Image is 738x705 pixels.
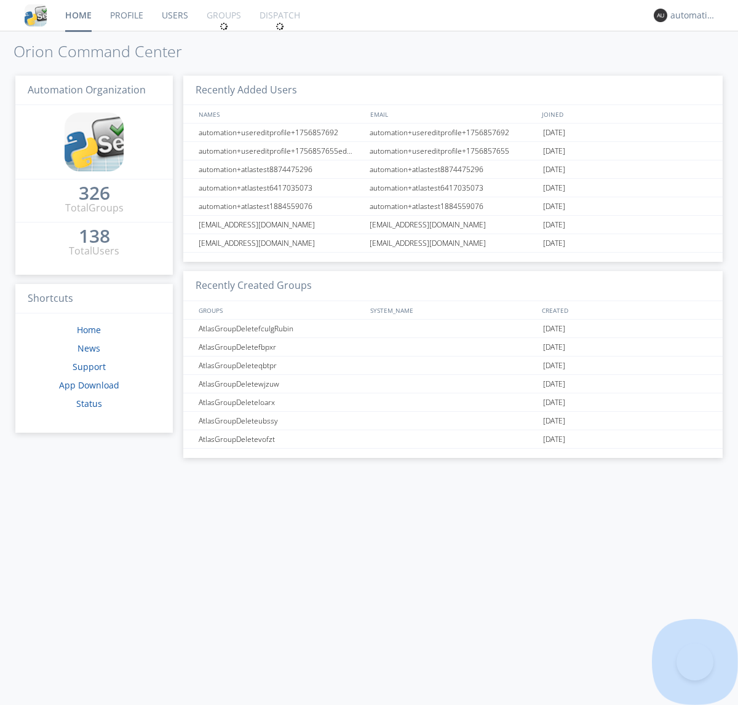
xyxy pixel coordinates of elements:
[196,216,366,234] div: [EMAIL_ADDRESS][DOMAIN_NAME]
[183,356,723,375] a: AtlasGroupDeleteqbtpr[DATE]
[543,356,565,375] span: [DATE]
[196,179,366,197] div: automation+atlastest6417035073
[183,76,723,106] h3: Recently Added Users
[543,393,565,412] span: [DATE]
[220,22,228,31] img: spin.svg
[367,234,540,252] div: [EMAIL_ADDRESS][DOMAIN_NAME]
[196,375,366,393] div: AtlasGroupDeletewjzuw
[196,142,366,160] div: automation+usereditprofile+1756857655editedautomation+usereditprofile+1756857655
[79,230,110,242] div: 138
[25,4,47,26] img: cddb5a64eb264b2086981ab96f4c1ba7
[196,301,364,319] div: GROUPS
[77,342,100,354] a: News
[183,216,723,234] a: [EMAIL_ADDRESS][DOMAIN_NAME][EMAIL_ADDRESS][DOMAIN_NAME][DATE]
[59,379,119,391] a: App Download
[196,105,364,123] div: NAMES
[543,338,565,356] span: [DATE]
[367,179,540,197] div: automation+atlastest6417035073
[196,356,366,374] div: AtlasGroupDeleteqbtpr
[543,216,565,234] span: [DATE]
[196,197,366,215] div: automation+atlastest1884559076
[196,338,366,356] div: AtlasGroupDeletefbpxr
[183,271,723,301] h3: Recently Created Groups
[183,234,723,253] a: [EMAIL_ADDRESS][DOMAIN_NAME][EMAIL_ADDRESS][DOMAIN_NAME][DATE]
[539,105,711,123] div: JOINED
[543,430,565,449] span: [DATE]
[183,320,723,338] a: AtlasGroupDeletefculgRubin[DATE]
[65,201,124,215] div: Total Groups
[28,83,146,96] span: Automation Organization
[183,412,723,430] a: AtlasGroupDeleteubssy[DATE]
[79,187,110,199] div: 326
[79,187,110,201] a: 326
[367,301,539,319] div: SYSTEM_NAME
[367,124,540,141] div: automation+usereditprofile+1756857692
[73,361,106,372] a: Support
[196,430,366,448] div: AtlasGroupDeletevofzt
[543,320,565,338] span: [DATE]
[196,234,366,252] div: [EMAIL_ADDRESS][DOMAIN_NAME]
[543,375,565,393] span: [DATE]
[367,105,539,123] div: EMAIL
[654,9,667,22] img: 373638.png
[183,393,723,412] a: AtlasGroupDeleteloarx[DATE]
[183,338,723,356] a: AtlasGroupDeletefbpxr[DATE]
[276,22,284,31] img: spin.svg
[196,124,366,141] div: automation+usereditprofile+1756857692
[543,197,565,216] span: [DATE]
[183,124,723,142] a: automation+usereditprofile+1756857692automation+usereditprofile+1756857692[DATE]
[15,284,173,314] h3: Shortcuts
[183,160,723,179] a: automation+atlastest8874475296automation+atlastest8874475296[DATE]
[367,142,540,160] div: automation+usereditprofile+1756857655
[539,301,711,319] div: CREATED
[676,644,713,680] iframe: Toggle Customer Support
[543,142,565,160] span: [DATE]
[183,375,723,393] a: AtlasGroupDeletewjzuw[DATE]
[196,320,366,337] div: AtlasGroupDeletefculgRubin
[79,230,110,244] a: 138
[196,412,366,430] div: AtlasGroupDeleteubssy
[367,160,540,178] div: automation+atlastest8874475296
[183,197,723,216] a: automation+atlastest1884559076automation+atlastest1884559076[DATE]
[543,160,565,179] span: [DATE]
[367,216,540,234] div: [EMAIL_ADDRESS][DOMAIN_NAME]
[77,324,101,336] a: Home
[183,430,723,449] a: AtlasGroupDeletevofzt[DATE]
[543,179,565,197] span: [DATE]
[76,398,102,409] a: Status
[543,412,565,430] span: [DATE]
[543,234,565,253] span: [DATE]
[670,9,716,22] div: automation+atlas0014
[183,179,723,197] a: automation+atlastest6417035073automation+atlastest6417035073[DATE]
[65,112,124,171] img: cddb5a64eb264b2086981ab96f4c1ba7
[69,244,119,258] div: Total Users
[543,124,565,142] span: [DATE]
[367,197,540,215] div: automation+atlastest1884559076
[196,160,366,178] div: automation+atlastest8874475296
[196,393,366,411] div: AtlasGroupDeleteloarx
[183,142,723,160] a: automation+usereditprofile+1756857655editedautomation+usereditprofile+1756857655automation+usered...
